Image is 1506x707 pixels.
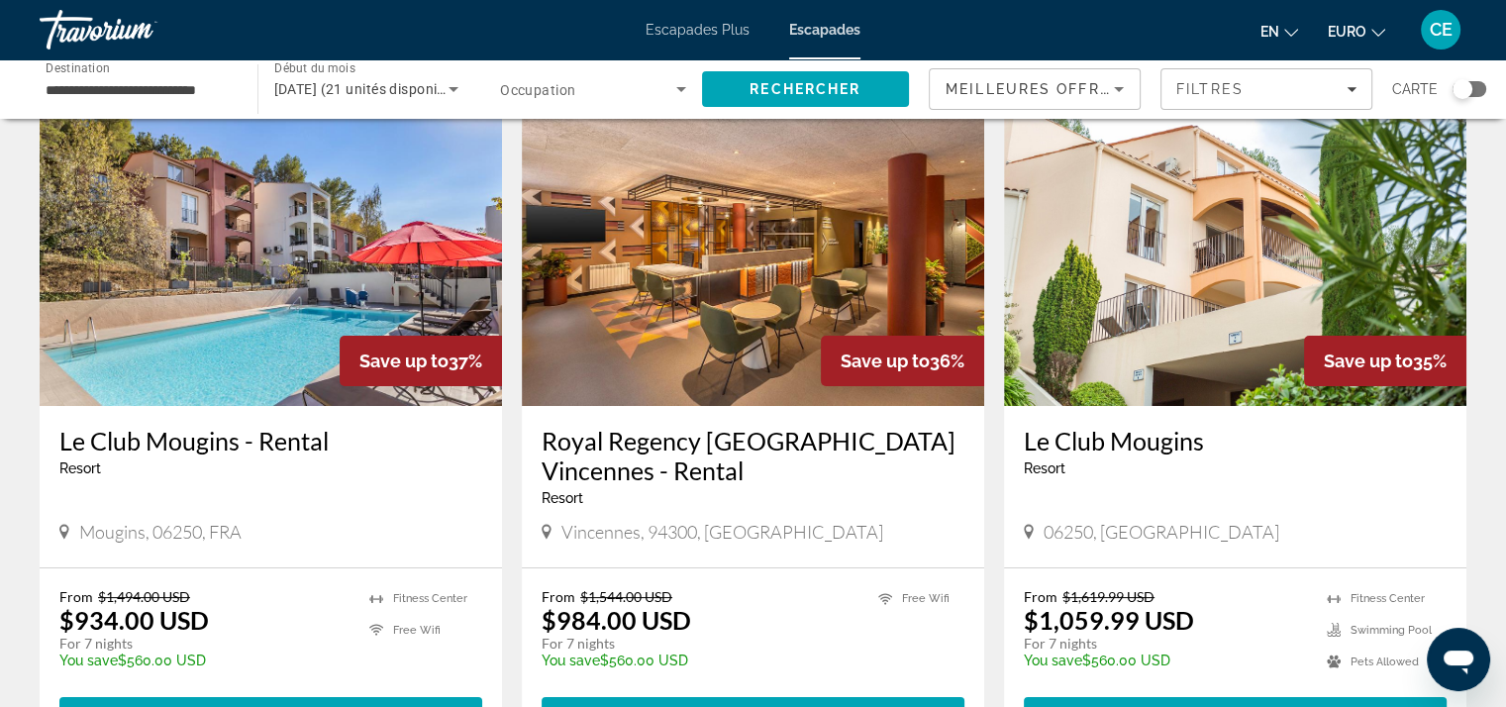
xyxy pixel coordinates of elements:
p: $560.00 USD [542,653,858,668]
span: From [1024,588,1057,605]
span: Carte [1392,75,1438,103]
a: Escapades [789,22,860,38]
span: Free Wifi [902,592,950,605]
span: Vincennes, 94300, [GEOGRAPHIC_DATA] [561,521,883,543]
font: $934.00 USD [59,605,209,635]
span: Save up to [359,351,449,371]
div: 36% [821,336,984,386]
p: For 7 nights [59,635,350,653]
div: 35% [1304,336,1466,386]
span: Destination [46,60,110,74]
span: 06250, [GEOGRAPHIC_DATA] [1044,521,1279,543]
span: From [542,588,575,605]
iframe: Bouton de lancement de la fenêtre de messagerie [1427,628,1490,691]
span: Occupation [500,82,575,98]
font: $1,059.99 USD [1024,605,1194,635]
a: Le Club Mougins [1024,426,1447,455]
span: $1,619.99 USD [1062,588,1155,605]
span: EURO [1328,24,1366,40]
span: Début du mois [274,61,355,75]
font: $984.00 USD [542,605,691,635]
span: From [59,588,93,605]
span: Filtres [1176,81,1244,97]
span: CE [1430,20,1453,40]
button: Changer de devise [1328,17,1385,46]
p: $560.00 USD [1024,653,1307,668]
span: You save [542,653,600,668]
span: Rechercher [750,81,860,97]
span: Resort [59,460,101,476]
a: Travorium [40,4,238,55]
img: Le Club Mougins [1004,89,1466,406]
span: Resort [542,490,583,506]
button: Menu utilisateur [1415,9,1466,50]
div: 37% [340,336,502,386]
span: Resort [1024,460,1065,476]
button: Rechercher [702,71,910,107]
a: Le Club Mougins - Rental [59,426,482,455]
span: Save up to [841,351,930,371]
span: You save [1024,653,1082,668]
button: Filtres [1160,68,1372,110]
span: Meilleures offres [946,81,1121,97]
span: Fitness Center [393,592,467,605]
span: Save up to [1324,351,1413,371]
p: $560.00 USD [59,653,350,668]
p: For 7 nights [542,635,858,653]
mat-select: Trier par [946,77,1124,101]
img: Le Club Mougins - Rental [40,89,502,406]
span: $1,544.00 USD [580,588,672,605]
span: Mougins, 06250, FRA [79,521,242,543]
span: Free Wifi [393,624,441,637]
a: Royal Regency [GEOGRAPHIC_DATA] Vincennes - Rental [542,426,964,485]
a: Escapades Plus [646,22,750,38]
p: For 7 nights [1024,635,1307,653]
span: [DATE] (21 unités disponibles) [274,81,469,97]
img: Royal Regency Paris Vincennes - Rental [522,89,984,406]
button: Changer la langue [1260,17,1298,46]
span: en [1260,24,1279,40]
span: Pets Allowed [1351,656,1419,668]
span: Swimming Pool [1351,624,1432,637]
span: You save [59,653,118,668]
input: Sélectionnez la destination [46,78,232,102]
span: Fitness Center [1351,592,1425,605]
span: $1,494.00 USD [98,588,190,605]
